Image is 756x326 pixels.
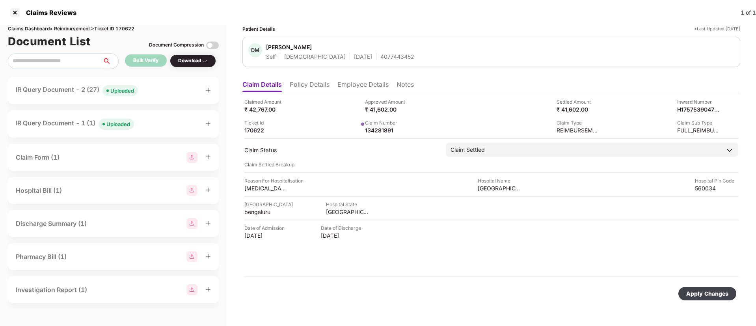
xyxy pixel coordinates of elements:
[326,208,369,216] div: [GEOGRAPHIC_DATA]
[478,177,521,184] div: Hospital Name
[244,106,288,113] div: ₹ 42,767.00
[694,25,740,33] div: *Last Updated [DATE]
[244,146,438,154] div: Claim Status
[242,80,282,92] li: Claim Details
[16,85,138,96] div: IR Query Document - 2 (27)
[397,80,414,92] li: Notes
[16,285,87,295] div: Investigation Report (1)
[205,88,211,93] span: plus
[365,106,408,113] div: ₹ 41,602.00
[16,186,62,196] div: Hospital Bill (1)
[557,106,600,113] div: ₹ 41,602.00
[741,8,756,17] div: 1 of 1
[326,201,369,208] div: Hospital State
[244,232,288,239] div: [DATE]
[244,127,288,134] div: 170622
[186,284,197,295] img: svg+xml;base64,PHN2ZyBpZD0iR3JvdXBfMjg4MTMiIGRhdGEtbmFtZT0iR3JvdXAgMjg4MTMiIHhtbG5zPSJodHRwOi8vd3...
[244,201,293,208] div: [GEOGRAPHIC_DATA]
[110,87,134,95] div: Uploaded
[242,25,275,33] div: Patient Details
[16,219,87,229] div: Discharge Summary (1)
[8,33,91,50] h1: Document List
[205,121,211,127] span: plus
[677,98,721,106] div: Inward Number
[244,208,288,216] div: bengaluru
[205,154,211,160] span: plus
[337,80,389,92] li: Employee Details
[186,251,197,262] img: svg+xml;base64,PHN2ZyBpZD0iR3JvdXBfMjg4MTMiIGRhdGEtbmFtZT0iR3JvdXAgMjg4MTMiIHhtbG5zPSJodHRwOi8vd3...
[266,53,276,60] div: Self
[205,253,211,259] span: plus
[149,41,204,49] div: Document Compression
[557,119,600,127] div: Claim Type
[205,220,211,226] span: plus
[677,106,721,113] div: H17575390472991386
[244,177,304,184] div: Reason For Hospitalisation
[380,53,414,60] div: 4077443452
[186,185,197,196] img: svg+xml;base64,PHN2ZyBpZD0iR3JvdXBfMjg4MTMiIGRhdGEtbmFtZT0iR3JvdXAgMjg4MTMiIHhtbG5zPSJodHRwOi8vd3...
[321,224,364,232] div: Date of Discharge
[321,232,364,239] div: [DATE]
[205,287,211,292] span: plus
[186,152,197,163] img: svg+xml;base64,PHN2ZyBpZD0iR3JvdXBfMjg4MTMiIGRhdGEtbmFtZT0iR3JvdXAgMjg4MTMiIHhtbG5zPSJodHRwOi8vd3...
[178,57,208,65] div: Download
[686,289,728,298] div: Apply Changes
[695,184,738,192] div: 560034
[354,53,372,60] div: [DATE]
[133,57,158,64] div: Bulk Verify
[284,53,346,60] div: [DEMOGRAPHIC_DATA]
[186,218,197,229] img: svg+xml;base64,PHN2ZyBpZD0iR3JvdXBfMjg4MTMiIGRhdGEtbmFtZT0iR3JvdXAgMjg4MTMiIHhtbG5zPSJodHRwOi8vd3...
[102,53,119,69] button: search
[451,145,485,154] div: Claim Settled
[266,43,312,51] div: [PERSON_NAME]
[244,184,288,192] div: [MEDICAL_DATA]
[248,43,262,57] div: DM
[16,252,67,262] div: Pharmacy Bill (1)
[16,153,60,162] div: Claim Form (1)
[677,127,721,134] div: FULL_REIMBURSEMENT
[695,177,738,184] div: Hospital Pin Code
[205,187,211,193] span: plus
[106,120,130,128] div: Uploaded
[557,98,600,106] div: Settled Amount
[290,80,330,92] li: Policy Details
[21,9,76,17] div: Claims Reviews
[478,184,521,192] div: [GEOGRAPHIC_DATA][PERSON_NAME]
[201,58,208,64] img: svg+xml;base64,PHN2ZyBpZD0iRHJvcGRvd24tMzJ4MzIiIHhtbG5zPSJodHRwOi8vd3d3LnczLm9yZy8yMDAwL3N2ZyIgd2...
[102,58,118,64] span: search
[244,119,288,127] div: Ticket Id
[365,119,408,127] div: Claim Number
[244,98,288,106] div: Claimed Amount
[206,39,219,52] img: svg+xml;base64,PHN2ZyBpZD0iVG9nZ2xlLTMyeDMyIiB4bWxucz0iaHR0cDovL3d3dy53My5vcmcvMjAwMC9zdmciIHdpZH...
[244,161,738,168] div: Claim Settled Breakup
[244,224,288,232] div: Date of Admission
[557,127,600,134] div: REIMBURSEMENT
[16,118,134,130] div: IR Query Document - 1 (1)
[726,146,734,154] img: downArrowIcon
[8,25,219,33] div: Claims Dashboard > Reimbursement > Ticket ID 170622
[365,98,408,106] div: Approved Amount
[677,119,721,127] div: Claim Sub Type
[365,127,408,134] div: 134281891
